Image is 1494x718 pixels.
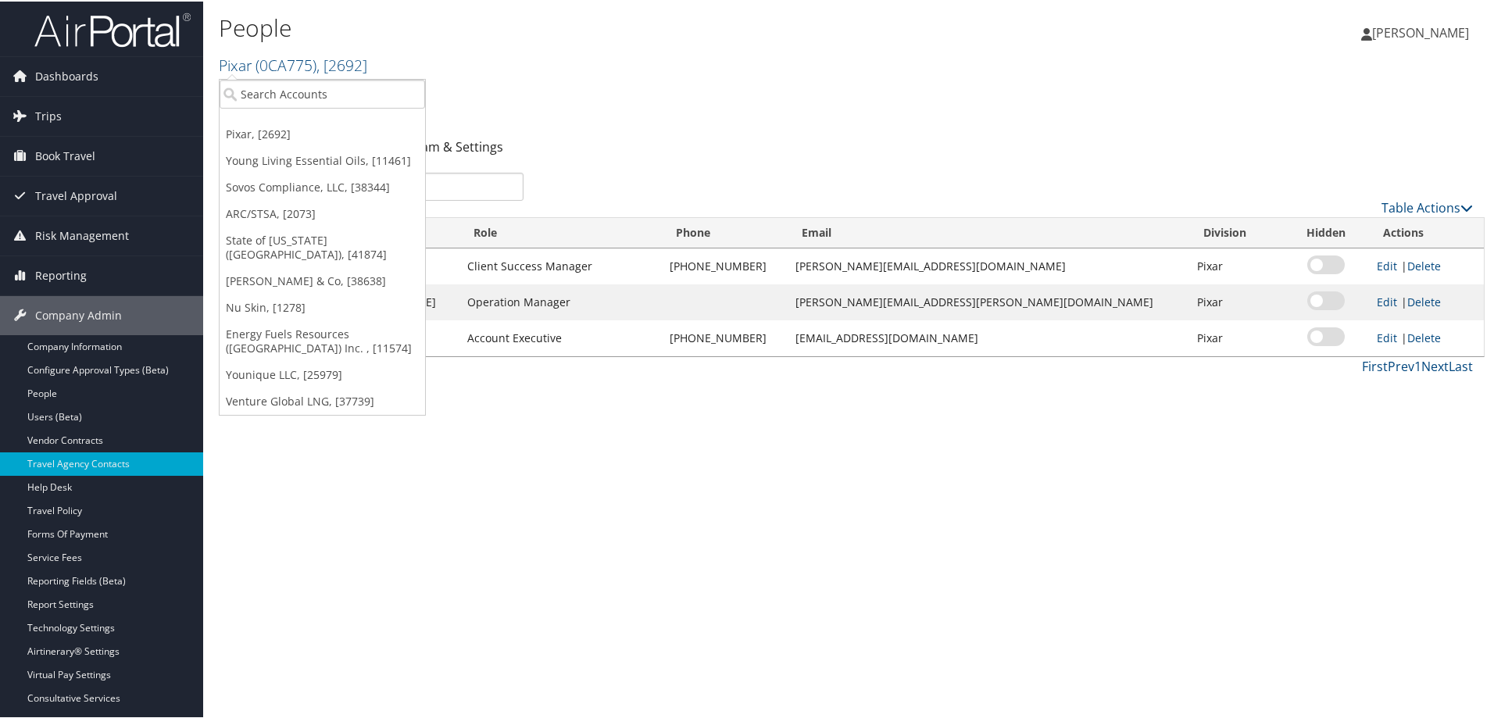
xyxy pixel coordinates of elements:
[1189,216,1282,247] th: Division: activate to sort column ascending
[459,247,662,283] td: Client Success Manager
[407,137,503,154] a: Team & Settings
[459,283,662,319] td: Operation Manager
[1377,257,1397,272] a: Edit
[1189,247,1282,283] td: Pixar
[220,146,425,173] a: Young Living Essential Oils, [11461]
[35,135,95,174] span: Book Travel
[220,387,425,413] a: Venture Global LNG, [37739]
[1414,356,1421,373] a: 1
[1372,23,1469,40] span: [PERSON_NAME]
[1381,198,1473,215] a: Table Actions
[220,293,425,320] a: Nu Skin, [1278]
[1361,8,1485,55] a: [PERSON_NAME]
[316,53,367,74] span: , [ 2692 ]
[1407,329,1441,344] a: Delete
[1189,283,1282,319] td: Pixar
[35,95,62,134] span: Trips
[788,216,1189,247] th: Email: activate to sort column ascending
[1283,216,1369,247] th: Hidden: activate to sort column ascending
[220,199,425,226] a: ARC/STSA, [2073]
[256,53,316,74] span: ( 0CA775 )
[459,216,662,247] th: Role: activate to sort column ascending
[35,55,98,95] span: Dashboards
[1369,216,1484,247] th: Actions
[35,255,87,294] span: Reporting
[220,173,425,199] a: Sovos Compliance, LLC, [38344]
[35,175,117,214] span: Travel Approval
[219,53,367,74] a: Pixar
[35,215,129,254] span: Risk Management
[788,247,1189,283] td: [PERSON_NAME][EMAIL_ADDRESS][DOMAIN_NAME]
[220,120,425,146] a: Pixar, [2692]
[1377,293,1397,308] a: Edit
[788,283,1189,319] td: [PERSON_NAME][EMAIL_ADDRESS][PERSON_NAME][DOMAIN_NAME]
[35,295,122,334] span: Company Admin
[1369,247,1484,283] td: |
[220,78,425,107] input: Search Accounts
[662,216,788,247] th: Phone
[1369,283,1484,319] td: |
[1449,356,1473,373] a: Last
[1388,356,1414,373] a: Prev
[662,247,788,283] td: [PHONE_NUMBER]
[788,319,1189,355] td: [EMAIL_ADDRESS][DOMAIN_NAME]
[220,226,425,266] a: State of [US_STATE] ([GEOGRAPHIC_DATA]), [41874]
[1362,356,1388,373] a: First
[34,10,191,47] img: airportal-logo.png
[1407,257,1441,272] a: Delete
[1421,356,1449,373] a: Next
[1189,319,1282,355] td: Pixar
[459,319,662,355] td: Account Executive
[219,10,1063,43] h1: People
[1407,293,1441,308] a: Delete
[220,360,425,387] a: Younique LLC, [25979]
[1377,329,1397,344] a: Edit
[662,319,788,355] td: [PHONE_NUMBER]
[220,266,425,293] a: [PERSON_NAME] & Co, [38638]
[1369,319,1484,355] td: |
[220,320,425,360] a: Energy Fuels Resources ([GEOGRAPHIC_DATA]) Inc. , [11574]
